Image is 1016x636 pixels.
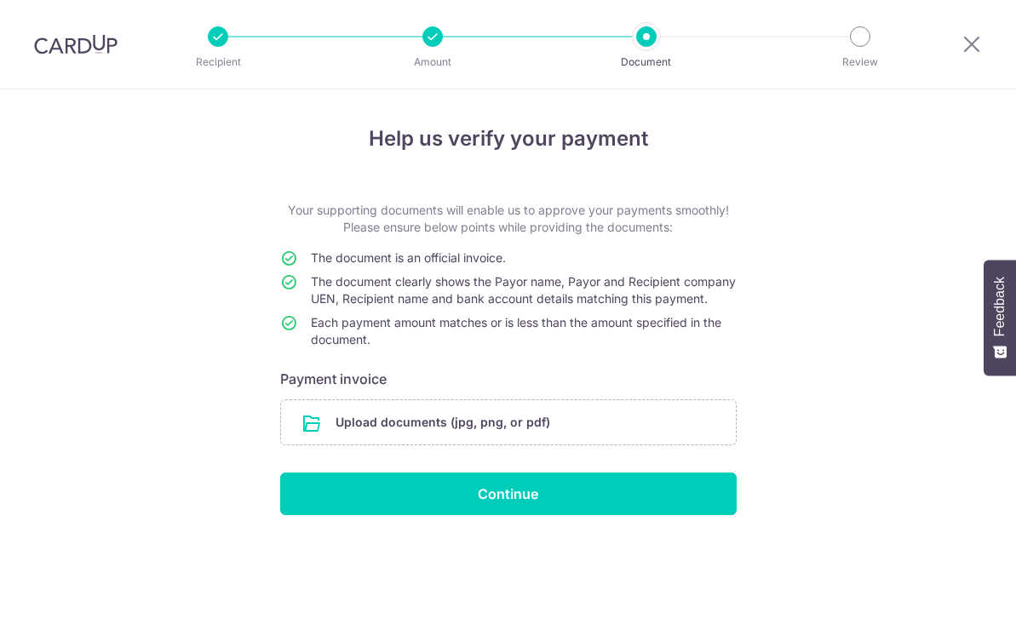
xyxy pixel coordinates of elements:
[280,123,737,154] h4: Help us verify your payment
[984,260,1016,375] button: Feedback - Show survey
[280,369,737,389] h6: Payment invoice
[155,54,281,71] p: Recipient
[311,250,506,265] span: The document is an official invoice.
[583,54,709,71] p: Document
[311,315,721,347] span: Each payment amount matches or is less than the amount specified in the document.
[797,54,923,71] p: Review
[311,274,736,306] span: The document clearly shows the Payor name, Payor and Recipient company UEN, Recipient name and ba...
[370,54,496,71] p: Amount
[280,202,737,236] p: Your supporting documents will enable us to approve your payments smoothly! Please ensure below p...
[992,277,1007,336] span: Feedback
[280,473,737,515] input: Continue
[34,34,118,54] img: CardUp
[280,399,737,445] div: Upload documents (jpg, png, or pdf)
